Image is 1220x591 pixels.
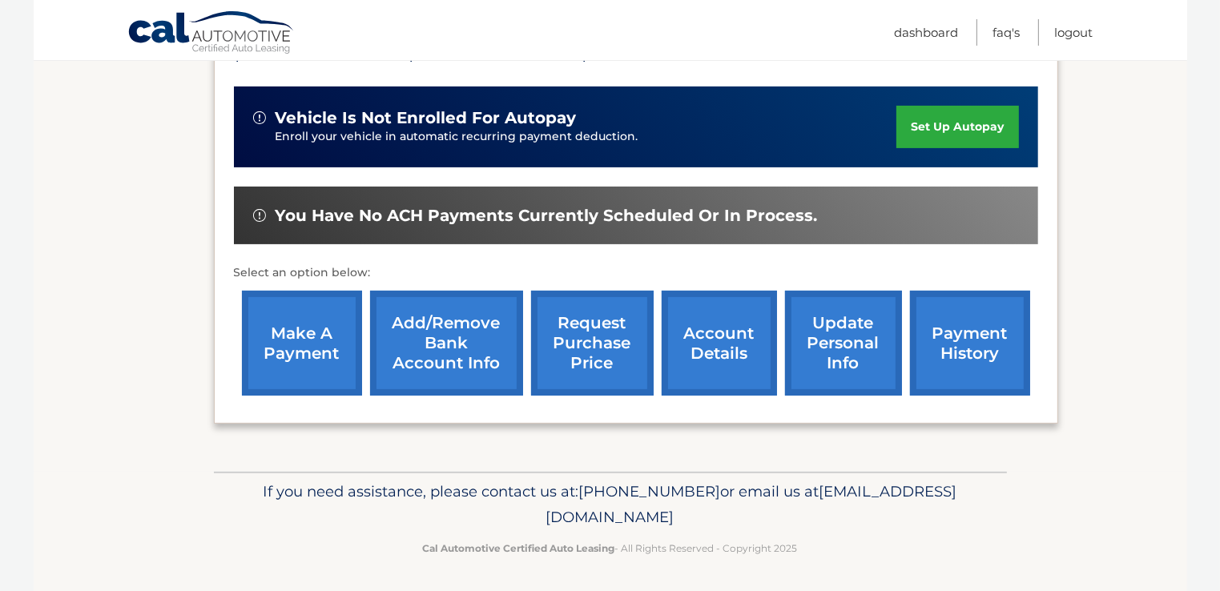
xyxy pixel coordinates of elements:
a: Add/Remove bank account info [370,291,523,396]
span: vehicle is not enrolled for autopay [276,108,577,128]
a: Cal Automotive [127,10,296,57]
strong: Cal Automotive Certified Auto Leasing [423,542,615,554]
a: Dashboard [895,19,959,46]
a: account details [662,291,777,396]
a: payment history [910,291,1030,396]
a: make a payment [242,291,362,396]
p: - All Rights Reserved - Copyright 2025 [224,540,997,557]
img: alert-white.svg [253,111,266,124]
a: set up autopay [896,106,1018,148]
p: Select an option below: [234,263,1038,283]
a: FAQ's [993,19,1021,46]
img: alert-white.svg [253,209,266,222]
a: update personal info [785,291,902,396]
p: Enroll your vehicle in automatic recurring payment deduction. [276,128,897,146]
a: Logout [1055,19,1093,46]
span: [EMAIL_ADDRESS][DOMAIN_NAME] [546,482,957,526]
a: request purchase price [531,291,654,396]
span: You have no ACH payments currently scheduled or in process. [276,206,818,226]
span: [PHONE_NUMBER] [579,482,721,501]
p: If you need assistance, please contact us at: or email us at [224,479,997,530]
